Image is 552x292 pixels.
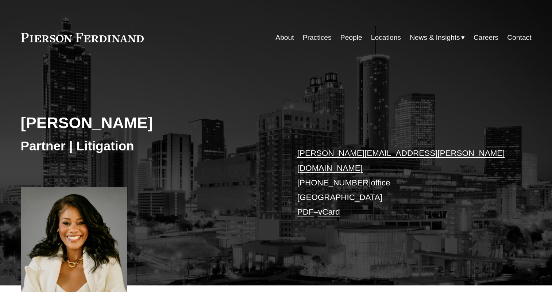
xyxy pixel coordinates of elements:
[474,31,498,45] a: Careers
[507,31,531,45] a: Contact
[297,149,505,172] a: [PERSON_NAME][EMAIL_ADDRESS][PERSON_NAME][DOMAIN_NAME]
[21,138,276,154] h3: Partner | Litigation
[340,31,362,45] a: People
[297,178,371,187] a: [PHONE_NUMBER]
[318,207,340,216] a: vCard
[303,31,332,45] a: Practices
[297,146,510,220] p: office [GEOGRAPHIC_DATA] –
[410,31,460,44] span: News & Insights
[410,31,465,45] a: folder dropdown
[371,31,401,45] a: Locations
[21,113,276,132] h2: [PERSON_NAME]
[275,31,294,45] a: About
[297,207,314,216] a: PDF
